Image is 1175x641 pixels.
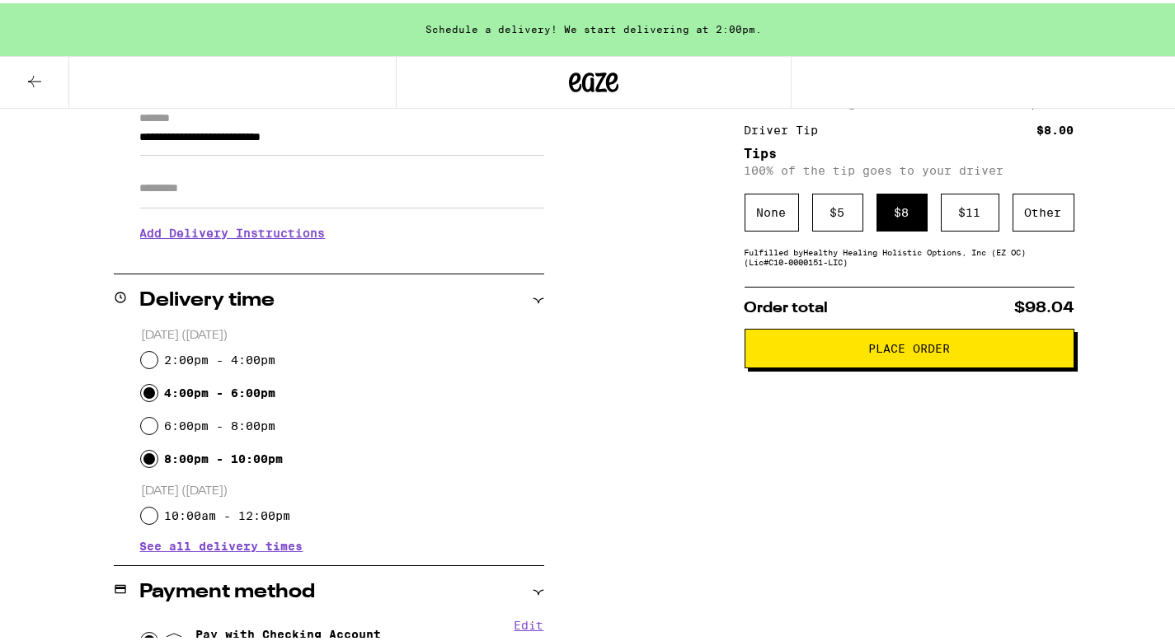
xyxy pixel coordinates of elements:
h3: Add Delivery Instructions [140,211,544,249]
label: 6:00pm - 8:00pm [164,416,275,429]
div: $31.04 [1030,95,1074,106]
div: $ 11 [941,190,999,228]
label: 8:00pm - 10:00pm [164,449,283,462]
span: Order total [745,297,829,312]
div: $ 8 [877,190,928,228]
p: [DATE] ([DATE]) [141,325,544,340]
p: [DATE] ([DATE]) [141,480,544,496]
label: 2:00pm - 4:00pm [164,350,275,363]
div: Other [1013,190,1074,228]
label: 10:00am - 12:00pm [164,506,290,519]
button: See all delivery times [140,537,303,549]
div: None [745,190,799,228]
h2: Payment method [140,579,316,599]
h5: Tips [745,144,1074,157]
button: Edit [515,615,544,629]
h2: Delivery time [140,288,275,307]
span: $98.04 [1015,297,1074,312]
div: $ 5 [812,190,863,228]
div: $8.00 [1037,121,1074,133]
p: 100% of the tip goes to your driver [745,161,1074,174]
button: Place Order [745,325,1074,365]
p: We'll contact you at when we arrive [140,249,544,262]
div: Driver Tip [745,121,830,133]
div: Fulfilled by Healthy Healing Holistic Options, Inc (EZ OC) (Lic# C10-0000151-LIC ) [745,244,1074,264]
label: 4:00pm - 6:00pm [164,383,275,396]
span: Place Order [868,339,950,351]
